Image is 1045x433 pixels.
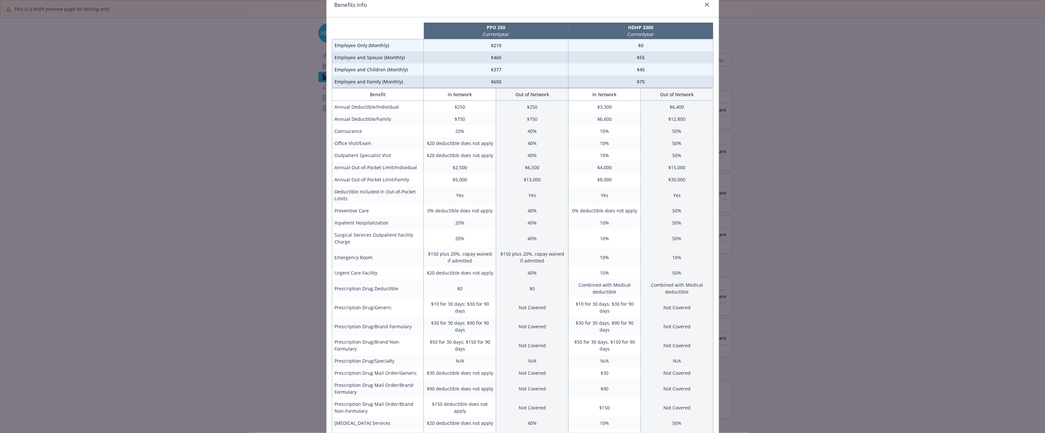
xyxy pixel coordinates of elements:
[424,39,568,52] td: $210
[424,248,496,267] td: $150 plus 20%, copay waived if admitted
[424,398,496,417] td: $150 deductible does not apply
[424,355,496,367] td: N/A
[424,101,496,113] td: $250
[570,24,712,31] p: HDHP 3300
[641,88,713,101] th: Out of Network
[496,248,568,267] td: $150 plus 20%, copay waived if admitted
[570,31,712,38] p: Current year
[332,101,424,113] td: Annual Deductible/Individual
[332,355,424,367] td: Prescription Drug/Specialty
[568,137,641,149] td: 10%
[641,173,713,186] td: $30,000
[568,217,641,229] td: 10%
[703,1,711,9] a: close
[332,267,424,279] td: Urgent Care Facility
[496,336,568,355] td: Not Covered
[424,336,496,355] td: $50 for 30 days; $150 for 90 days
[332,186,424,205] td: Deductible Included in Out-of-Pocket Limits
[568,39,713,52] td: $0
[568,379,641,398] td: $90
[332,76,424,88] td: Employee and Family (Monthly)
[568,248,641,267] td: 10%
[496,279,568,298] td: $0
[424,51,568,63] td: $460
[641,398,713,417] td: Not Covered
[641,367,713,379] td: Not Covered
[568,101,641,113] td: $3,300
[568,173,641,186] td: $8,000
[332,279,424,298] td: Prescription Drug Deductible
[332,379,424,398] td: Prescription Drug Mail Order/Brand Formulary
[641,229,713,248] td: 50%
[568,398,641,417] td: $150
[641,355,713,367] td: N/A
[641,101,713,113] td: $6,400
[641,217,713,229] td: 50%
[496,186,568,205] td: Yes
[424,317,496,336] td: $30 for 30 days; $90 for 90 days
[332,298,424,317] td: Prescription Drug/Generic
[568,149,641,161] td: 10%
[641,161,713,173] td: $15,000
[424,76,568,88] td: $650
[496,205,568,217] td: 40%
[641,336,713,355] td: Not Covered
[496,101,568,113] td: $250
[424,161,496,173] td: $2,500
[332,39,424,52] td: Employee Only (Monthly)
[424,173,496,186] td: $5,000
[332,125,424,137] td: Coinsurance
[568,355,641,367] td: N/A
[496,217,568,229] td: 40%
[332,113,424,125] td: Annual Deductible/Family
[424,113,496,125] td: $750
[424,88,496,101] th: In Network
[332,398,424,417] td: Prescription Drug Mail Order/Brand Non-Formulary
[424,217,496,229] td: 20%
[568,88,641,101] th: In Network
[496,298,568,317] td: Not Covered
[641,298,713,317] td: Not Covered
[568,367,641,379] td: $30
[641,186,713,205] td: Yes
[424,298,496,317] td: $10 for 30 days; $30 for 90 days
[424,267,496,279] td: $20 deductible does not apply
[332,149,424,161] td: Outpatient Specialist Visit
[332,137,424,149] td: Office Visit/Exam
[568,267,641,279] td: 10%
[568,205,641,217] td: 0% deductible does not apply
[568,186,641,205] td: Yes
[496,355,568,367] td: N/A
[424,205,496,217] td: 0% deductible does not apply
[641,279,713,298] td: Combined with Medical deductible
[332,23,424,39] th: intentionally left blank
[425,31,567,38] p: Current year
[424,125,496,137] td: 20%
[332,248,424,267] td: Emergency Room
[424,417,496,429] td: $20 deductible does not apply
[496,88,568,101] th: Out of Network
[496,125,568,137] td: 40%
[332,367,424,379] td: Prescription Drug Mail Order/Generic
[496,173,568,186] td: $13,000
[332,205,424,217] td: Preventive Care
[641,417,713,429] td: 50%
[424,229,496,248] td: 20%
[424,186,496,205] td: Yes
[496,417,568,429] td: 40%
[332,51,424,63] td: Employee and Spouse (Monthly)
[568,63,713,76] td: $45
[332,317,424,336] td: Prescription Drug/Brand Formulary
[568,229,641,248] td: 10%
[496,367,568,379] td: Not Covered
[568,113,641,125] td: $6,600
[496,137,568,149] td: 40%
[641,113,713,125] td: $12,800
[496,149,568,161] td: 40%
[332,161,424,173] td: Annual Out-of-Pocket Limit/Individual
[496,379,568,398] td: Not Covered
[641,267,713,279] td: 50%
[496,229,568,248] td: 40%
[332,63,424,76] td: Employee and Children (Monthly)
[568,417,641,429] td: 10%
